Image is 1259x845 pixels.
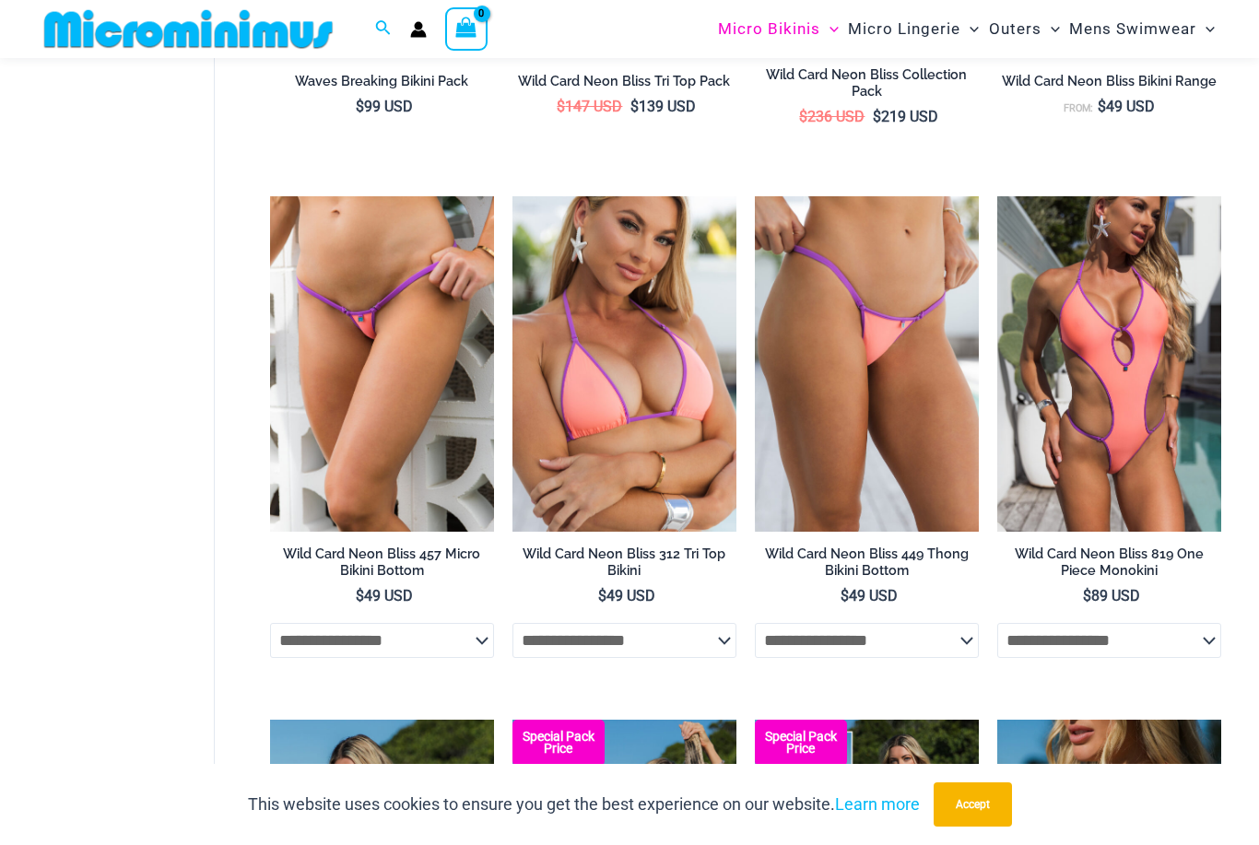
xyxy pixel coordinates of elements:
span: Micro Lingerie [848,6,960,53]
h2: Wild Card Neon Bliss 457 Micro Bikini Bottom [270,546,494,580]
span: $ [873,108,881,125]
bdi: 99 USD [356,98,413,115]
span: $ [557,98,565,115]
h2: Wild Card Neon Bliss Bikini Range [997,73,1221,90]
b: Special Pack Price [755,731,847,755]
a: Search icon link [375,18,392,41]
bdi: 49 USD [598,587,655,604]
a: View Shopping Cart, empty [445,7,488,50]
span: $ [356,587,364,604]
a: Learn more [835,794,920,814]
a: Wild Card Neon Bliss 449 Thong 01Wild Card Neon Bliss 449 Thong 02Wild Card Neon Bliss 449 Thong 02 [755,196,979,533]
nav: Site Navigation [711,3,1222,55]
span: $ [799,108,807,125]
a: Wild Card Neon Bliss 819 One Piece 04Wild Card Neon Bliss 819 One Piece 05Wild Card Neon Bliss 81... [997,196,1221,533]
h2: Wild Card Neon Bliss Tri Top Pack [512,73,736,90]
span: Micro Bikinis [718,6,820,53]
span: Menu Toggle [820,6,839,53]
a: Wild Card Neon Bliss 449 Thong Bikini Bottom [755,546,979,587]
span: $ [1098,98,1106,115]
span: Menu Toggle [1196,6,1215,53]
img: Wild Card Neon Bliss 312 Top 457 Micro 05 [270,196,494,533]
p: This website uses cookies to ensure you get the best experience on our website. [248,791,920,818]
a: Micro LingerieMenu ToggleMenu Toggle [843,6,983,53]
a: Micro BikinisMenu ToggleMenu Toggle [713,6,843,53]
a: Wild Card Neon Bliss 457 Micro Bikini Bottom [270,546,494,587]
a: Wild Card Neon Bliss Collection Pack [755,66,979,108]
h2: Wild Card Neon Bliss Collection Pack [755,66,979,100]
span: $ [598,587,606,604]
bdi: 89 USD [1083,587,1140,604]
img: Wild Card Neon Bliss 449 Thong 01 [755,196,979,533]
a: Wild Card Neon Bliss Bikini Range [997,73,1221,97]
h2: Wild Card Neon Bliss 312 Tri Top Bikini [512,546,736,580]
h2: Wild Card Neon Bliss 449 Thong Bikini Bottom [755,546,979,580]
a: Wild Card Neon Bliss 312 Top 03Wild Card Neon Bliss 312 Top 457 Micro 02Wild Card Neon Bliss 312 ... [512,196,736,533]
span: $ [356,98,364,115]
bdi: 236 USD [799,108,865,125]
span: Mens Swimwear [1069,6,1196,53]
bdi: 49 USD [1098,98,1155,115]
a: Wild Card Neon Bliss 312 Tri Top Bikini [512,546,736,587]
a: OutersMenu ToggleMenu Toggle [984,6,1065,53]
bdi: 219 USD [873,108,938,125]
a: Waves Breaking Bikini Pack [270,73,494,97]
span: $ [1083,587,1091,604]
img: MM SHOP LOGO FLAT [37,8,340,50]
span: Menu Toggle [960,6,979,53]
span: Menu Toggle [1041,6,1060,53]
b: Special Pack Price [512,731,605,755]
a: Wild Card Neon Bliss Tri Top Pack [512,73,736,97]
a: Account icon link [410,21,427,38]
span: $ [630,98,639,115]
a: Wild Card Neon Bliss 819 One Piece Monokini [997,546,1221,587]
a: Mens SwimwearMenu ToggleMenu Toggle [1065,6,1219,53]
bdi: 147 USD [557,98,622,115]
bdi: 49 USD [841,587,898,604]
img: Wild Card Neon Bliss 819 One Piece 04 [997,196,1221,533]
span: $ [841,587,849,604]
img: Wild Card Neon Bliss 312 Top 03 [512,196,736,533]
span: From: [1064,102,1093,114]
button: Accept [934,782,1012,827]
span: Outers [989,6,1041,53]
a: Wild Card Neon Bliss 312 Top 457 Micro 04Wild Card Neon Bliss 312 Top 457 Micro 05Wild Card Neon ... [270,196,494,533]
bdi: 139 USD [630,98,696,115]
h2: Waves Breaking Bikini Pack [270,73,494,90]
bdi: 49 USD [356,587,413,604]
h2: Wild Card Neon Bliss 819 One Piece Monokini [997,546,1221,580]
